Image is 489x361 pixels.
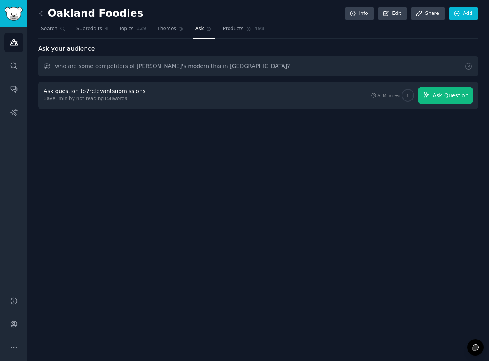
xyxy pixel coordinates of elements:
[377,93,400,98] div: AI Minutes:
[38,44,95,54] span: Ask your audience
[38,56,478,76] input: Ask this audience a question...
[41,25,57,32] span: Search
[154,23,187,39] a: Themes
[378,7,407,20] a: Edit
[432,91,468,100] span: Ask Question
[74,23,111,39] a: Subreddits4
[44,87,145,95] div: Ask question to 7 relevant submissions
[418,87,473,104] button: Ask Question
[136,25,147,32] span: 129
[44,95,148,102] div: Save 1 min by not reading 158 words
[193,23,215,39] a: Ask
[407,93,409,98] span: 1
[255,25,265,32] span: 498
[76,25,102,32] span: Subreddits
[5,7,23,21] img: GummySearch logo
[411,7,445,20] a: Share
[195,25,204,32] span: Ask
[105,25,108,32] span: 4
[119,25,133,32] span: Topics
[220,23,267,39] a: Products498
[345,7,374,20] a: Info
[38,7,143,20] h2: Oakland Foodies
[116,23,149,39] a: Topics129
[223,25,244,32] span: Products
[449,7,478,20] a: Add
[38,23,68,39] a: Search
[157,25,176,32] span: Themes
